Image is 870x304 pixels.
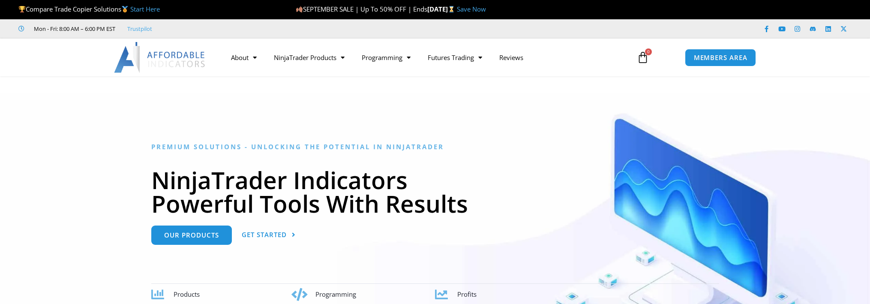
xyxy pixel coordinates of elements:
img: 🏆 [19,6,25,12]
a: MEMBERS AREA [685,49,756,66]
span: SEPTEMBER SALE | Up To 50% OFF | Ends [296,5,427,13]
span: Get Started [242,232,287,238]
img: 🍂 [296,6,303,12]
span: MEMBERS AREA [694,54,747,61]
nav: Menu [222,48,627,67]
a: Futures Trading [419,48,491,67]
img: LogoAI | Affordable Indicators – NinjaTrader [114,42,206,73]
img: 🥇 [122,6,128,12]
h6: Premium Solutions - Unlocking the Potential in NinjaTrader [151,143,719,151]
a: Get Started [242,226,296,245]
span: 0 [645,48,652,55]
a: About [222,48,265,67]
span: Products [174,290,200,298]
span: Compare Trade Copier Solutions [18,5,160,13]
a: Reviews [491,48,532,67]
strong: [DATE] [427,5,457,13]
span: Profits [457,290,477,298]
a: Our Products [151,226,232,245]
a: Save Now [457,5,486,13]
span: Our Products [164,232,219,238]
h1: NinjaTrader Indicators Powerful Tools With Results [151,168,719,215]
span: Programming [315,290,356,298]
a: 0 [624,45,662,70]
a: NinjaTrader Products [265,48,353,67]
a: Start Here [130,5,160,13]
a: Programming [353,48,419,67]
span: Mon - Fri: 8:00 AM – 6:00 PM EST [32,24,115,34]
img: ⌛ [448,6,455,12]
a: Trustpilot [127,24,152,34]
